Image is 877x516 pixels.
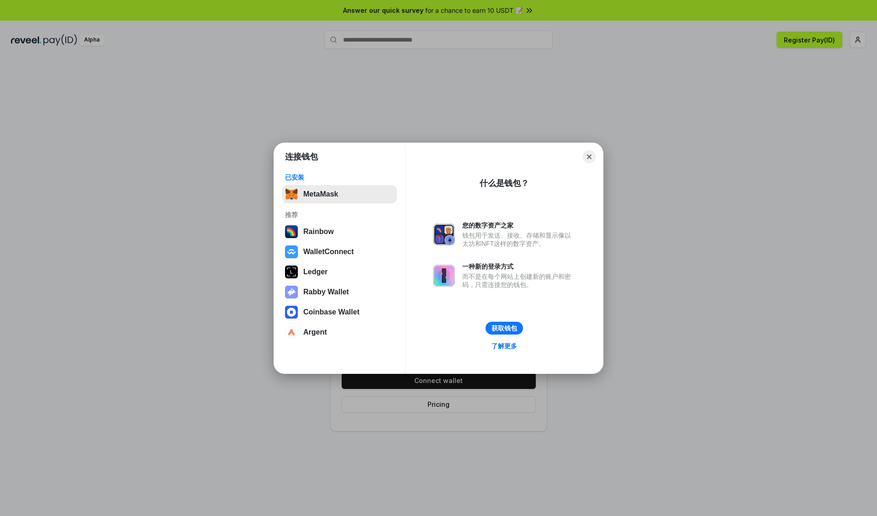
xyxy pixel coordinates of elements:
[285,266,298,278] img: svg+xml,%3Csvg%20xmlns%3D%22http%3A%2F%2Fwww.w3.org%2F2000%2Fsvg%22%20width%3D%2228%22%20height%3...
[285,211,394,219] div: 推荐
[285,188,298,201] img: svg+xml,%3Csvg%20fill%3D%22none%22%20height%3D%2233%22%20viewBox%3D%220%200%2035%2033%22%20width%...
[282,243,397,261] button: WalletConnect
[285,151,318,162] h1: 连接钱包
[486,340,523,352] a: 了解更多
[303,308,359,316] div: Coinbase Wallet
[462,221,576,229] div: 您的数字资产之家
[462,272,576,289] div: 而不是在每个网站上创建新的账户和密码，只需连接您的钱包。
[303,288,349,296] div: Rabby Wallet
[583,150,596,163] button: Close
[282,283,397,301] button: Rabby Wallet
[303,248,354,256] div: WalletConnect
[433,265,455,287] img: svg+xml,%3Csvg%20xmlns%3D%22http%3A%2F%2Fwww.w3.org%2F2000%2Fsvg%22%20fill%3D%22none%22%20viewBox...
[486,322,523,335] button: 获取钱包
[433,223,455,245] img: svg+xml,%3Csvg%20xmlns%3D%22http%3A%2F%2Fwww.w3.org%2F2000%2Fsvg%22%20fill%3D%22none%22%20viewBox...
[491,342,517,350] div: 了解更多
[282,323,397,341] button: Argent
[462,231,576,248] div: 钱包用于发送、接收、存储和显示像以太坊和NFT这样的数字资产。
[480,178,529,189] div: 什么是钱包？
[303,268,328,276] div: Ledger
[282,263,397,281] button: Ledger
[285,245,298,258] img: svg+xml,%3Csvg%20width%3D%2228%22%20height%3D%2228%22%20viewBox%3D%220%200%2028%2028%22%20fill%3D...
[285,286,298,298] img: svg+xml,%3Csvg%20xmlns%3D%22http%3A%2F%2Fwww.w3.org%2F2000%2Fsvg%22%20fill%3D%22none%22%20viewBox...
[285,225,298,238] img: svg+xml,%3Csvg%20width%3D%22120%22%20height%3D%22120%22%20viewBox%3D%220%200%20120%20120%22%20fil...
[285,173,394,181] div: 已安装
[285,306,298,319] img: svg+xml,%3Csvg%20width%3D%2228%22%20height%3D%2228%22%20viewBox%3D%220%200%2028%2028%22%20fill%3D...
[303,228,334,236] div: Rainbow
[303,190,338,198] div: MetaMask
[462,262,576,271] div: 一种新的登录方式
[282,223,397,241] button: Rainbow
[282,303,397,321] button: Coinbase Wallet
[491,324,517,332] div: 获取钱包
[303,328,327,336] div: Argent
[285,326,298,339] img: svg+xml,%3Csvg%20width%3D%2228%22%20height%3D%2228%22%20viewBox%3D%220%200%2028%2028%22%20fill%3D...
[282,185,397,203] button: MetaMask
